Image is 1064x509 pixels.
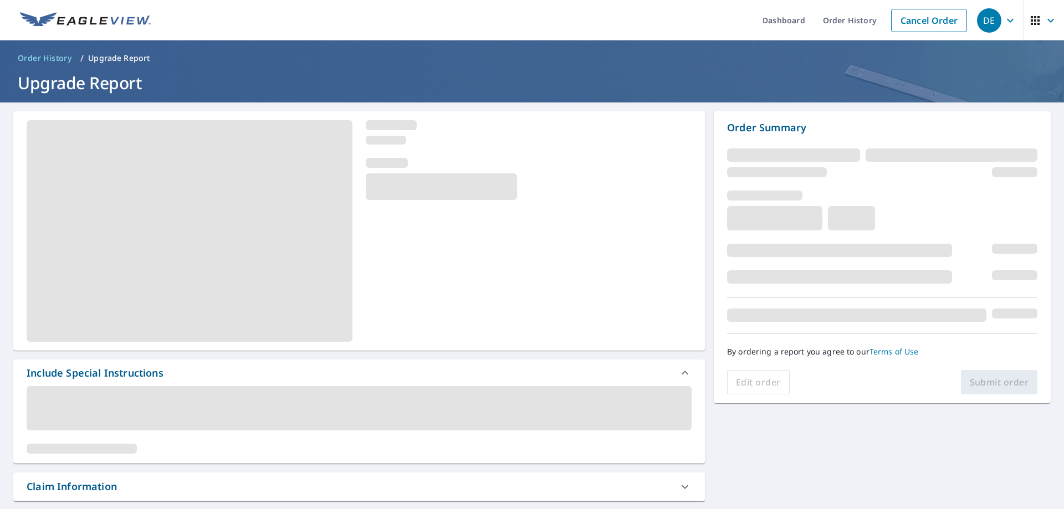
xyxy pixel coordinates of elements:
[727,347,1037,357] p: By ordering a report you agree to our
[13,71,1051,94] h1: Upgrade Report
[13,359,705,386] div: Include Special Instructions
[13,49,1051,67] nav: breadcrumb
[18,53,71,64] span: Order History
[20,12,151,29] img: EV Logo
[27,366,163,381] div: Include Special Instructions
[891,9,967,32] a: Cancel Order
[13,472,705,501] div: Claim Information
[13,49,76,67] a: Order History
[80,52,84,65] li: /
[869,346,919,357] a: Terms of Use
[727,120,1037,135] p: Order Summary
[27,479,117,494] div: Claim Information
[977,8,1001,33] div: DE
[88,53,150,64] p: Upgrade Report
